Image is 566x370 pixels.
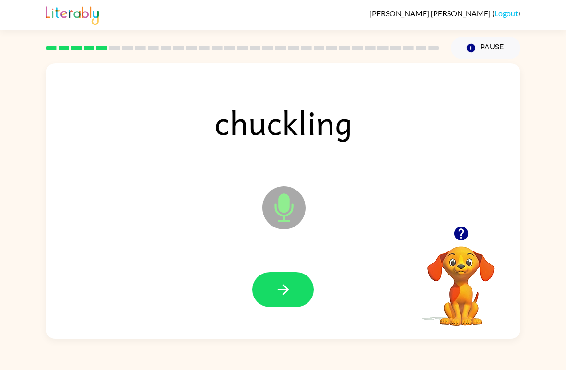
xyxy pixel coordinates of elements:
[46,4,99,25] img: Literably
[413,231,509,327] video: Your browser must support playing .mp4 files to use Literably. Please try using another browser.
[451,37,520,59] button: Pause
[495,9,518,18] a: Logout
[200,97,366,147] span: chuckling
[369,9,492,18] span: [PERSON_NAME] [PERSON_NAME]
[369,9,520,18] div: ( )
